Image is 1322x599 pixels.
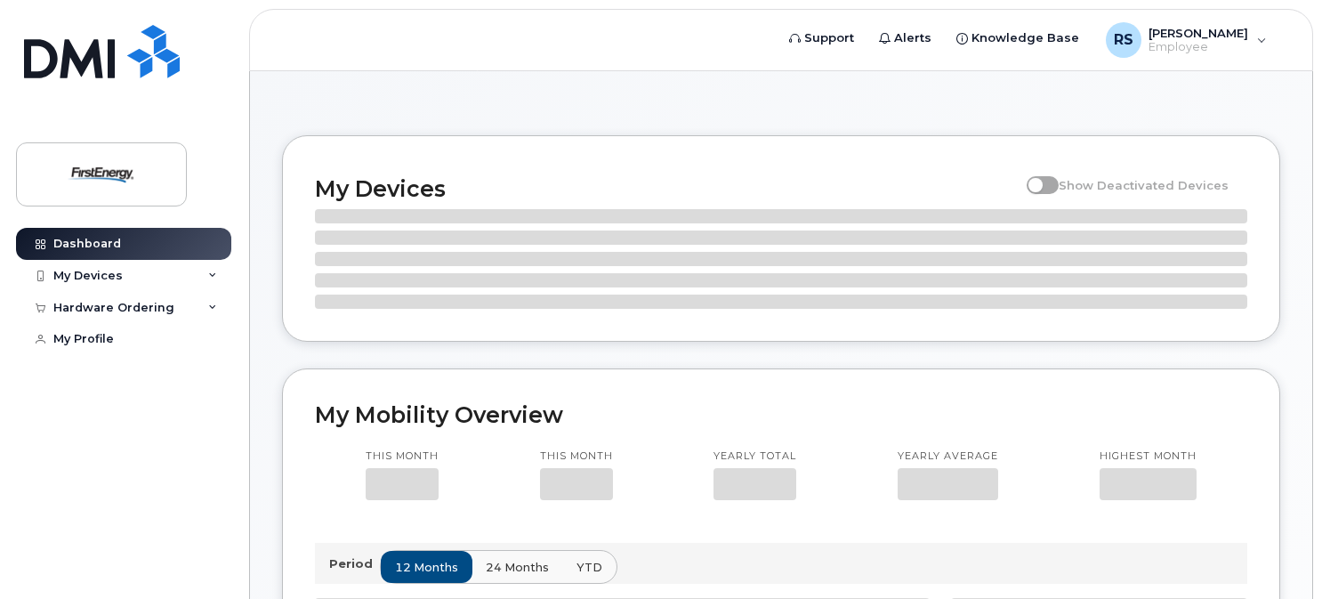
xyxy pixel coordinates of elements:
p: This month [540,449,613,464]
p: Highest month [1100,449,1197,464]
input: Show Deactivated Devices [1027,168,1041,182]
h2: My Mobility Overview [315,401,1247,428]
h2: My Devices [315,175,1018,202]
p: Period [329,555,380,572]
span: Show Deactivated Devices [1059,178,1229,192]
p: This month [366,449,439,464]
span: 24 months [486,559,549,576]
p: Yearly total [713,449,796,464]
p: Yearly average [898,449,998,464]
span: YTD [576,559,602,576]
